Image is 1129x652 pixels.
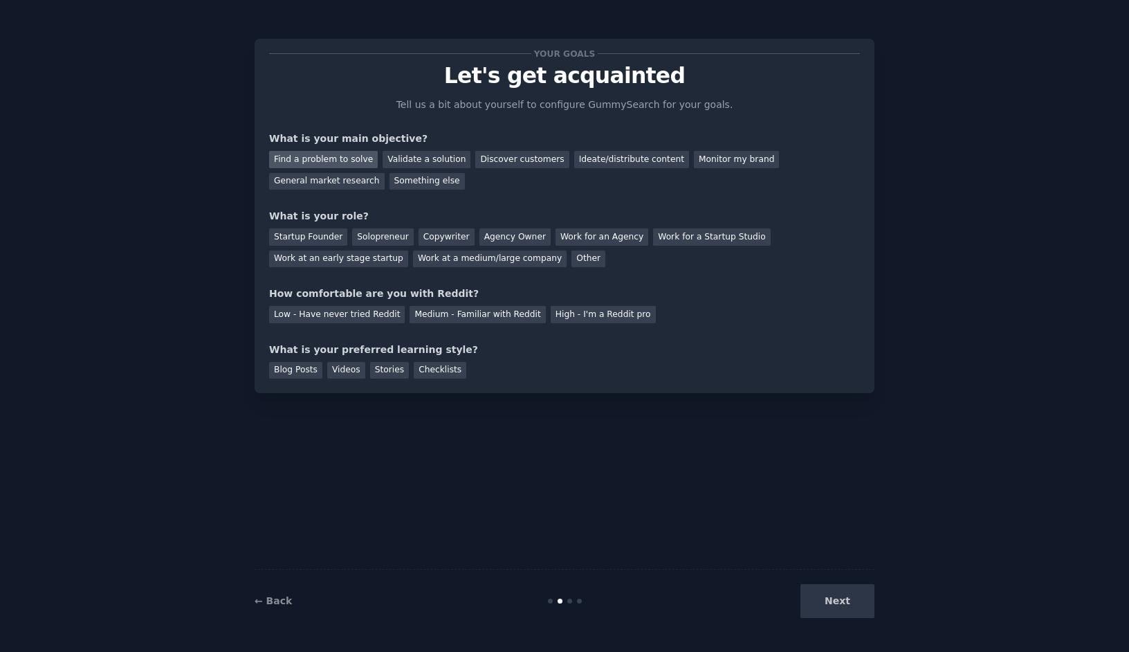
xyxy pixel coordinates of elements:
[414,362,466,379] div: Checklists
[653,228,770,246] div: Work for a Startup Studio
[255,595,292,606] a: ← Back
[694,151,779,168] div: Monitor my brand
[390,98,739,112] p: Tell us a bit about yourself to configure GummySearch for your goals.
[370,362,409,379] div: Stories
[269,173,385,190] div: General market research
[269,251,408,268] div: Work at an early stage startup
[269,209,860,224] div: What is your role?
[352,228,413,246] div: Solopreneur
[413,251,567,268] div: Work at a medium/large company
[269,132,860,146] div: What is your main objective?
[327,362,365,379] div: Videos
[269,228,347,246] div: Startup Founder
[419,228,475,246] div: Copywriter
[410,306,545,323] div: Medium - Familiar with Reddit
[269,64,860,88] p: Let's get acquainted
[531,46,598,61] span: Your goals
[389,173,465,190] div: Something else
[556,228,648,246] div: Work for an Agency
[269,343,860,357] div: What is your preferred learning style?
[479,228,551,246] div: Agency Owner
[571,251,605,268] div: Other
[269,151,378,168] div: Find a problem to solve
[475,151,569,168] div: Discover customers
[269,287,860,301] div: How comfortable are you with Reddit?
[269,362,322,379] div: Blog Posts
[383,151,470,168] div: Validate a solution
[551,306,656,323] div: High - I'm a Reddit pro
[574,151,689,168] div: Ideate/distribute content
[269,306,405,323] div: Low - Have never tried Reddit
